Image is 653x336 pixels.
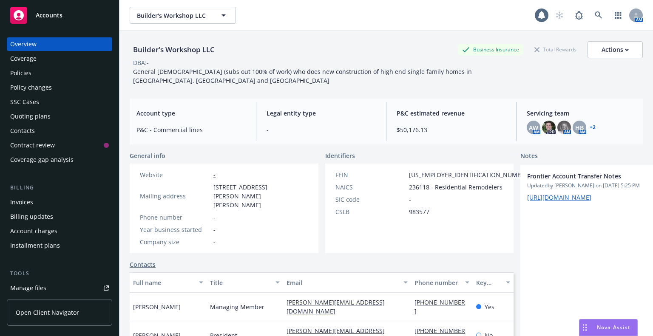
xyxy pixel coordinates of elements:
span: Open Client Navigator [16,308,79,317]
span: 236118 - Residential Remodelers [409,183,503,192]
span: Account type [136,109,246,118]
div: Email [287,278,398,287]
a: Coverage gap analysis [7,153,112,167]
span: [US_EMPLOYER_IDENTIFICATION_NUMBER] [409,170,531,179]
div: FEIN [335,170,406,179]
span: Legal entity type [267,109,376,118]
div: Quoting plans [10,110,51,123]
div: Installment plans [10,239,60,252]
button: Phone number [411,272,472,293]
a: [URL][DOMAIN_NAME] [527,193,591,201]
a: Quoting plans [7,110,112,123]
a: Policy changes [7,81,112,94]
div: NAICS [335,183,406,192]
div: Drag to move [579,319,590,336]
a: +2 [590,125,596,130]
span: 983577 [409,207,429,216]
a: Account charges [7,224,112,238]
a: Policies [7,66,112,80]
span: Yes [485,302,494,311]
div: Mailing address [140,192,210,200]
a: Report a Bug [571,7,588,24]
div: SSC Cases [10,95,39,109]
a: Overview [7,37,112,51]
span: Accounts [36,12,62,19]
span: [STREET_ADDRESS][PERSON_NAME][PERSON_NAME] [213,183,308,209]
div: Manage files [10,281,46,295]
div: Overview [10,37,37,51]
a: Invoices [7,195,112,209]
span: AW [529,123,538,132]
span: Nova Assist [597,324,630,331]
div: Company size [140,237,210,246]
div: Policies [10,66,31,80]
div: Builder's Workshop LLC [130,44,218,55]
span: General [DEMOGRAPHIC_DATA] (subs out 100% of work) who does new construction of high end single f... [133,68,474,85]
img: photo [542,121,556,134]
button: Builder's Workshop LLC [130,7,236,24]
a: - [213,171,216,179]
a: Installment plans [7,239,112,252]
span: - [409,195,411,204]
img: photo [557,121,571,134]
button: Actions [588,41,643,58]
a: Manage files [7,281,112,295]
div: CSLB [335,207,406,216]
span: Managing Member [210,302,264,311]
a: Switch app [610,7,627,24]
span: General info [130,151,165,160]
button: Full name [130,272,207,293]
div: Business Insurance [458,44,523,55]
a: Contacts [130,260,156,269]
div: Account charges [10,224,57,238]
button: Key contact [473,272,514,293]
div: SIC code [335,195,406,204]
span: Servicing team [527,109,636,118]
span: Notes [520,151,538,161]
a: Contacts [7,124,112,138]
div: Website [140,170,210,179]
div: Invoices [10,195,33,209]
div: Title [210,278,271,287]
div: Policy changes [10,81,52,94]
a: SSC Cases [7,95,112,109]
span: - [213,213,216,222]
div: Year business started [140,225,210,234]
div: Tools [7,269,112,278]
span: P&C - Commercial lines [136,125,246,134]
div: Key contact [476,278,501,287]
a: [PHONE_NUMBER] [415,298,465,315]
div: Actions [602,42,629,58]
div: Contract review [10,138,55,152]
div: Billing updates [10,210,53,223]
div: DBA: - [133,58,149,67]
a: [PERSON_NAME][EMAIL_ADDRESS][DOMAIN_NAME] [287,298,385,315]
span: Frontier Account Transfer Notes [527,172,653,181]
div: Full name [133,278,194,287]
a: Billing updates [7,210,112,223]
span: - [267,125,376,134]
a: Accounts [7,3,112,27]
div: Phone number [415,278,460,287]
span: $50,176.13 [397,125,506,134]
span: P&C estimated revenue [397,109,506,118]
div: Coverage [10,52,37,65]
div: Coverage gap analysis [10,153,74,167]
button: Email [283,272,411,293]
div: Contacts [10,124,35,138]
span: Identifiers [325,151,355,160]
span: - [213,237,216,246]
a: Start snowing [551,7,568,24]
div: Phone number [140,213,210,222]
span: Builder's Workshop LLC [137,11,210,20]
span: [PERSON_NAME] [133,302,181,311]
button: Nova Assist [579,319,638,336]
div: Billing [7,184,112,192]
a: Coverage [7,52,112,65]
a: Search [590,7,607,24]
button: Title [207,272,284,293]
a: Contract review [7,138,112,152]
span: - [213,225,216,234]
div: Total Rewards [530,44,581,55]
span: HB [575,123,584,132]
